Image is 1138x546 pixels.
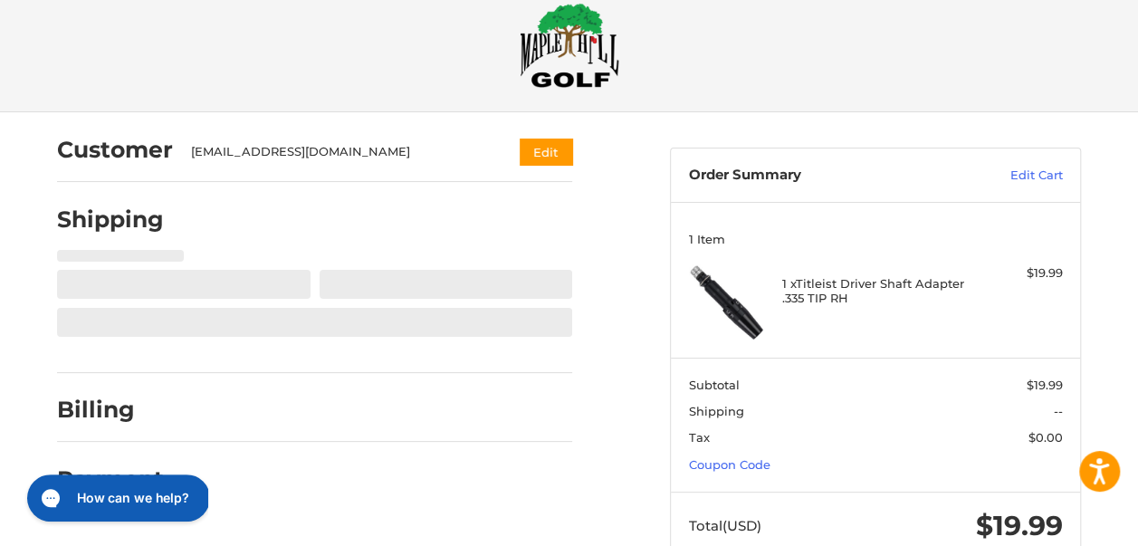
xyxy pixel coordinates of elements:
[943,167,1063,185] a: Edit Cart
[782,276,965,306] h4: 1 x Titleist Driver Shaft Adapter .335 TIP RH
[989,497,1138,546] iframe: Google Customer Reviews
[689,167,943,185] h3: Order Summary
[57,465,164,493] h2: Payment
[1054,404,1063,418] span: --
[689,378,740,392] span: Subtotal
[57,396,163,424] h2: Billing
[520,139,572,165] button: Edit
[1028,430,1063,445] span: $0.00
[689,430,710,445] span: Tax
[57,206,164,234] h2: Shipping
[689,517,761,534] span: Total (USD)
[689,457,770,472] a: Coupon Code
[57,136,173,164] h2: Customer
[59,21,171,39] h1: How can we help?
[18,468,208,528] iframe: Gorgias live chat messenger
[689,232,1063,246] h3: 1 Item
[976,509,1063,542] span: $19.99
[1027,378,1063,392] span: $19.99
[9,6,192,53] button: Gorgias live chat
[191,143,485,161] div: [EMAIL_ADDRESS][DOMAIN_NAME]
[969,264,1062,283] div: $19.99
[520,3,619,88] img: Maple Hill Golf
[689,404,744,418] span: Shipping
